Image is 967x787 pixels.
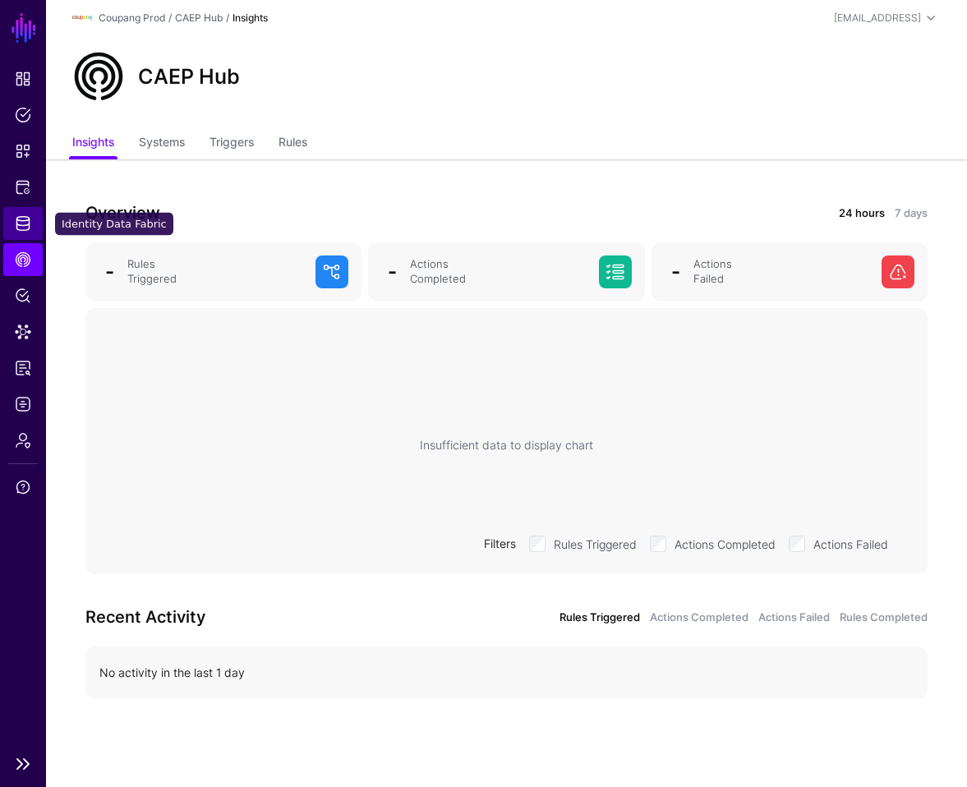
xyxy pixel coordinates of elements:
label: Actions Failed [813,533,888,553]
span: - [388,260,397,283]
div: / [165,11,175,25]
span: Data Lens [15,324,31,340]
label: Actions Completed [675,533,776,553]
span: Support [15,479,31,495]
a: 7 days [895,205,928,222]
a: Insights [72,128,114,159]
a: Rules [279,128,307,159]
div: Rules Triggered [121,257,309,287]
a: Identity Data Fabric [3,207,43,240]
a: Rules Triggered [559,610,640,626]
a: Rules Completed [840,610,928,626]
a: Actions Failed [758,610,830,626]
div: Actions Failed [687,257,875,287]
span: Policies [15,107,31,123]
h3: Overview [85,200,496,226]
a: Dashboard [3,62,43,95]
span: Dashboard [15,71,31,87]
a: Actions Completed [650,610,748,626]
span: Logs [15,396,31,412]
div: [EMAIL_ADDRESS] [834,11,921,25]
a: CAEP Hub [175,12,223,24]
h3: Recent Activity [85,604,496,630]
a: Snippets [3,135,43,168]
span: Identity Data Fabric [15,215,31,232]
div: Insufficient data to display chart [420,435,593,453]
a: Access Reporting [3,352,43,384]
a: Triggers [210,128,254,159]
span: Snippets [15,143,31,159]
a: Policies [3,99,43,131]
div: Identity Data Fabric [55,213,173,236]
a: SGNL [10,10,38,46]
a: CAEP Hub [3,243,43,276]
img: svg+xml;base64,PHN2ZyBpZD0iTG9nbyIgeG1sbnM9Imh0dHA6Ly93d3cudzMub3JnLzIwMDAvc3ZnIiB3aWR0aD0iMTIxLj... [72,8,92,28]
a: Policy Lens [3,279,43,312]
span: Access Reporting [15,360,31,376]
label: Rules Triggered [554,533,637,553]
a: Systems [139,128,185,159]
a: Admin [3,424,43,457]
span: - [105,260,114,283]
div: No activity in the last 1 day [99,664,913,681]
div: Filters [477,535,523,552]
h2: CAEP Hub [138,64,240,89]
a: Logs [3,388,43,421]
span: CAEP Hub [15,251,31,268]
span: Admin [15,432,31,449]
span: Protected Systems [15,179,31,196]
div: Actions Completed [403,257,592,287]
span: Policy Lens [15,288,31,304]
span: - [671,260,680,283]
strong: Insights [233,12,268,24]
div: / [223,11,233,25]
a: Protected Systems [3,171,43,204]
a: 24 hours [839,205,885,222]
a: Data Lens [3,315,43,348]
a: Coupang Prod [99,12,165,24]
